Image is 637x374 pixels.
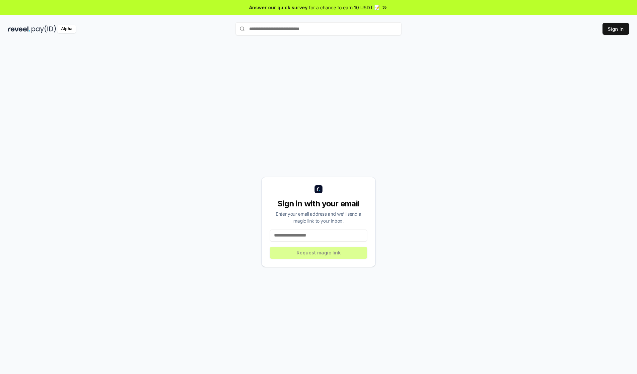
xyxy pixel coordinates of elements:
img: pay_id [32,25,56,33]
img: reveel_dark [8,25,30,33]
div: Sign in with your email [270,198,367,209]
img: logo_small [315,185,322,193]
div: Alpha [57,25,76,33]
div: Enter your email address and we’ll send a magic link to your inbox. [270,210,367,224]
button: Sign In [602,23,629,35]
span: Answer our quick survey [249,4,308,11]
span: for a chance to earn 10 USDT 📝 [309,4,380,11]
